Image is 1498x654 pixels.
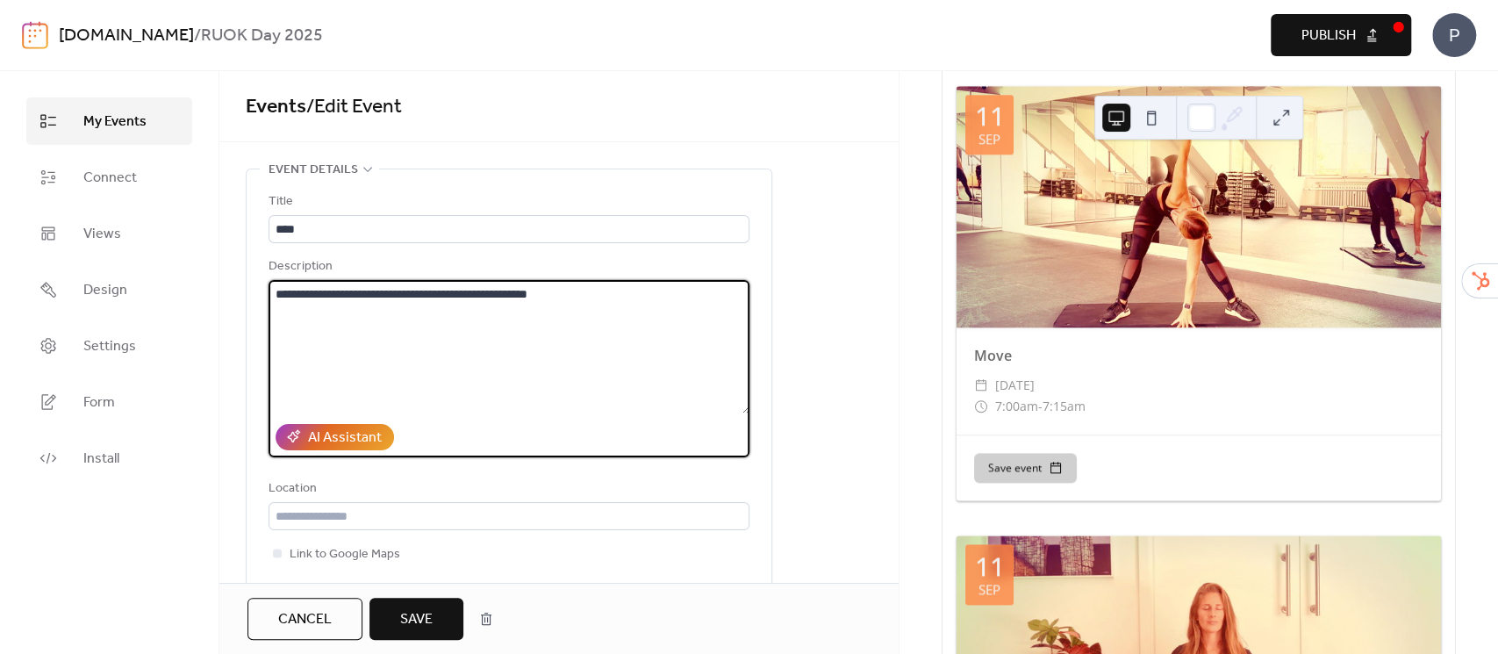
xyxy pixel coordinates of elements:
[957,345,1441,366] div: Move
[974,396,988,417] div: ​
[975,103,1005,129] div: 11
[26,97,192,145] a: My Events
[278,609,332,630] span: Cancel
[978,583,1000,596] div: Sep
[276,424,394,450] button: AI Assistant
[1271,14,1411,56] button: Publish
[269,478,746,499] div: Location
[83,111,147,133] span: My Events
[1432,13,1476,57] div: P
[83,392,115,413] span: Form
[269,256,746,277] div: Description
[247,598,362,640] button: Cancel
[1301,25,1356,47] span: Publish
[269,191,746,212] div: Title
[83,224,121,245] span: Views
[83,336,136,357] span: Settings
[59,19,194,53] a: [DOMAIN_NAME]
[83,280,127,301] span: Design
[306,88,402,126] span: / Edit Event
[308,428,382,449] div: AI Assistant
[995,396,1038,417] span: 7:00am
[400,609,433,630] span: Save
[26,378,192,426] a: Form
[975,553,1005,579] div: 11
[290,544,400,565] span: Link to Google Maps
[26,435,192,482] a: Install
[974,453,1077,483] button: Save event
[26,322,192,370] a: Settings
[26,210,192,257] a: Views
[26,266,192,313] a: Design
[26,154,192,201] a: Connect
[201,19,323,53] b: RUOK Day 2025
[83,449,119,470] span: Install
[369,598,463,640] button: Save
[194,19,201,53] b: /
[83,168,137,189] span: Connect
[974,375,988,396] div: ​
[1038,396,1043,417] span: -
[1043,396,1086,417] span: 7:15am
[269,160,358,181] span: Event details
[978,133,1000,146] div: Sep
[246,88,306,126] a: Events
[22,21,48,49] img: logo
[995,375,1035,396] span: [DATE]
